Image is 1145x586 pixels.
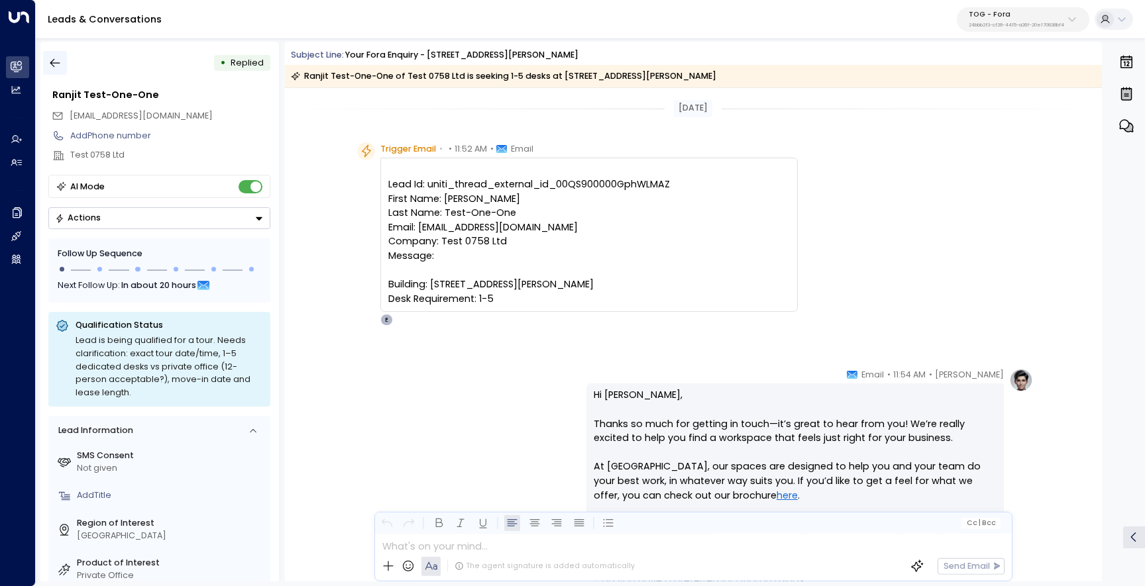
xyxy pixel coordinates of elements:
div: AI Mode [70,180,105,193]
span: Email [861,368,884,381]
div: [GEOGRAPHIC_DATA] [77,530,266,542]
span: Email [511,142,533,156]
div: Lead Information [54,424,133,437]
button: Undo [378,515,395,532]
span: • [929,368,932,381]
div: Next Follow Up: [58,278,261,293]
div: [DATE] [674,100,712,117]
button: Cc|Bcc [961,517,1001,528]
span: | [979,519,981,527]
span: [EMAIL_ADDRESS][DOMAIN_NAME] [70,110,213,121]
span: [PERSON_NAME] [935,368,1004,381]
span: Subject Line: [291,49,344,60]
label: Product of Interest [77,557,266,569]
div: Follow Up Sequence [58,248,261,261]
p: 24bbb2f3-cf28-4415-a26f-20e170838bf4 [969,23,1064,28]
span: Replied [231,57,264,68]
span: • [439,142,443,156]
div: • [220,52,226,73]
label: SMS Consent [77,450,266,462]
div: Ranjit Test-One-One of Test 0758 Ltd is seeking 1-5 desks at [STREET_ADDRESS][PERSON_NAME] [291,70,716,83]
span: rkbrainch@live.co.uk [70,110,213,122]
span: 11:54 AM [893,368,926,381]
p: Qualification Status [76,319,263,331]
label: Region of Interest [77,517,266,530]
div: AddTitle [77,489,266,502]
img: profile-logo.png [1009,368,1033,392]
pre: Lead Id: uniti_thread_external_id_00QS900000GphWLMAZ First Name: [PERSON_NAME] Last Name: Test-On... [388,177,790,306]
p: TOG - Fora [969,11,1064,19]
span: • [490,142,494,156]
div: Actions [55,213,101,223]
span: In about 20 hours [122,278,197,293]
div: Test 0758 Ltd [70,149,270,162]
span: Cc Bcc [966,519,996,527]
button: TOG - Fora24bbb2f3-cf28-4415-a26f-20e170838bf4 [957,7,1089,32]
div: Lead is being qualified for a tour. Needs clarification: exact tour date/time, 1–5 dedicated desk... [76,334,263,399]
span: Trigger Email [380,142,436,156]
a: here [777,489,798,503]
div: AddPhone number [70,130,270,142]
span: • [887,368,891,381]
a: Leads & Conversations [48,13,162,26]
div: Button group with a nested menu [48,207,270,229]
button: Actions [48,207,270,229]
div: Your Fora Enquiry - [STREET_ADDRESS][PERSON_NAME] [345,49,578,62]
span: • [449,142,452,156]
div: Private Office [77,569,266,582]
span: 11:52 AM [455,142,487,156]
div: Not given [77,462,266,475]
div: The agent signature is added automatically [455,561,635,571]
div: Ranjit Test-One-One [52,88,270,103]
button: Redo [401,515,417,532]
div: E [380,314,392,326]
